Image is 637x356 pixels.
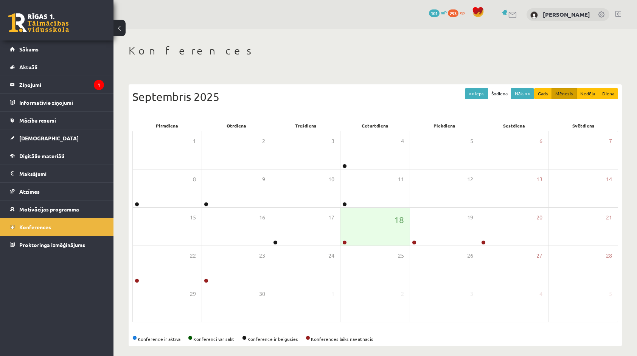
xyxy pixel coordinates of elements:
a: 101 mP [429,9,447,16]
img: Estere Apaļka [530,11,538,19]
span: 2 [262,137,265,145]
span: 11 [398,175,404,183]
a: Motivācijas programma [10,201,104,218]
span: 2 [401,290,404,298]
a: Mācību resursi [10,112,104,129]
span: xp [460,9,465,16]
span: 7 [609,137,612,145]
a: Ziņojumi1 [10,76,104,93]
i: 1 [94,80,104,90]
span: [DEMOGRAPHIC_DATA] [19,135,79,141]
span: 3 [470,290,473,298]
div: Pirmdiena [132,120,202,131]
span: 1 [331,290,334,298]
span: 22 [190,252,196,260]
a: Proktoringa izmēģinājums [10,236,104,253]
span: 4 [539,290,542,298]
span: 13 [536,175,542,183]
span: 101 [429,9,440,17]
a: Informatīvie ziņojumi [10,94,104,111]
a: Sākums [10,40,104,58]
span: 5 [609,290,612,298]
div: Konference ir aktīva Konferenci var sākt Konference ir beigusies Konferences laiks nav atnācis [132,336,618,342]
span: 24 [328,252,334,260]
button: Diena [598,88,618,99]
span: 12 [467,175,473,183]
span: 17 [328,213,334,222]
span: Motivācijas programma [19,206,79,213]
span: 8 [193,175,196,183]
button: Mēnesis [552,88,577,99]
span: 29 [190,290,196,298]
span: 9 [262,175,265,183]
span: Proktoringa izmēģinājums [19,241,85,248]
span: Sākums [19,46,39,53]
legend: Maksājumi [19,165,104,182]
div: Trešdiena [271,120,340,131]
span: 28 [606,252,612,260]
div: Ceturtdiena [340,120,410,131]
a: Aktuāli [10,58,104,76]
span: 30 [259,290,265,298]
span: Mācību resursi [19,117,56,124]
span: 20 [536,213,542,222]
span: 25 [398,252,404,260]
span: 27 [536,252,542,260]
a: Konferences [10,218,104,236]
a: Digitālie materiāli [10,147,104,165]
span: 1 [193,137,196,145]
span: Aktuāli [19,64,37,70]
a: Atzīmes [10,183,104,200]
legend: Ziņojumi [19,76,104,93]
span: 3 [331,137,334,145]
span: Konferences [19,224,51,230]
button: Nāk. >> [511,88,534,99]
span: 6 [539,137,542,145]
button: Šodiena [488,88,511,99]
div: Piekdiena [410,120,479,131]
div: Septembris 2025 [132,88,618,105]
a: Rīgas 1. Tālmācības vidusskola [8,13,69,32]
span: 26 [467,252,473,260]
span: mP [441,9,447,16]
a: [PERSON_NAME] [543,11,590,18]
span: 23 [259,252,265,260]
span: 19 [467,213,473,222]
span: Digitālie materiāli [19,152,64,159]
h1: Konferences [129,44,622,57]
a: 293 xp [448,9,468,16]
div: Otrdiena [202,120,271,131]
span: 16 [259,213,265,222]
button: << Iepr. [465,88,488,99]
button: Gads [534,88,552,99]
span: 5 [470,137,473,145]
span: 4 [401,137,404,145]
button: Nedēļa [576,88,599,99]
span: 293 [448,9,458,17]
span: 14 [606,175,612,183]
a: [DEMOGRAPHIC_DATA] [10,129,104,147]
span: 15 [190,213,196,222]
span: Atzīmes [19,188,40,195]
legend: Informatīvie ziņojumi [19,94,104,111]
span: 21 [606,213,612,222]
span: 10 [328,175,334,183]
span: 18 [394,213,404,226]
div: Svētdiena [549,120,618,131]
a: Maksājumi [10,165,104,182]
div: Sestdiena [479,120,548,131]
